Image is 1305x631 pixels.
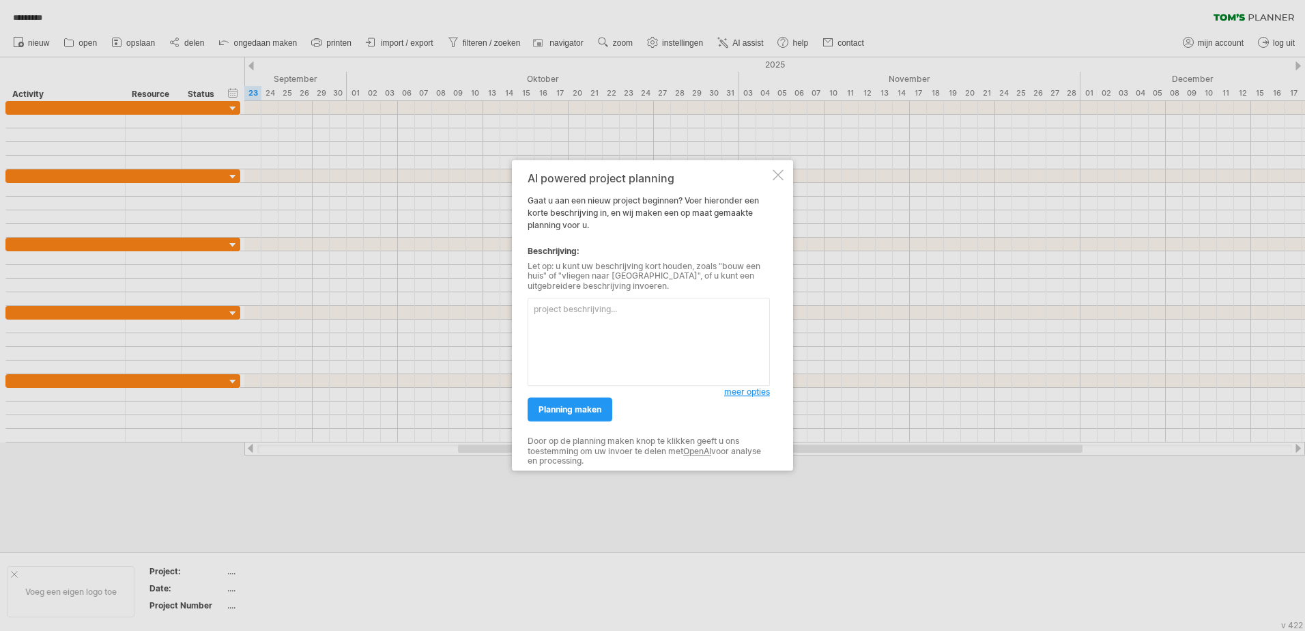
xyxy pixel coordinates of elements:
div: Door op de planning maken knop te klikken geeft u ons toestemming om uw invoer te delen met voor ... [528,437,770,466]
a: planning maken [528,398,612,422]
div: Let op: u kunt uw beschrijving kort houden, zoals "bouw een huis" of "vliegen naar [GEOGRAPHIC_DA... [528,262,770,291]
span: meer opties [724,387,770,397]
div: Gaat u aan een nieuw project beginnen? Voer hieronder een korte beschrijving in, en wij maken een... [528,172,770,458]
a: meer opties [724,387,770,399]
div: AI powered project planning [528,172,770,184]
a: OpenAI [683,446,711,456]
span: planning maken [539,405,601,415]
div: Beschrijving: [528,245,770,257]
